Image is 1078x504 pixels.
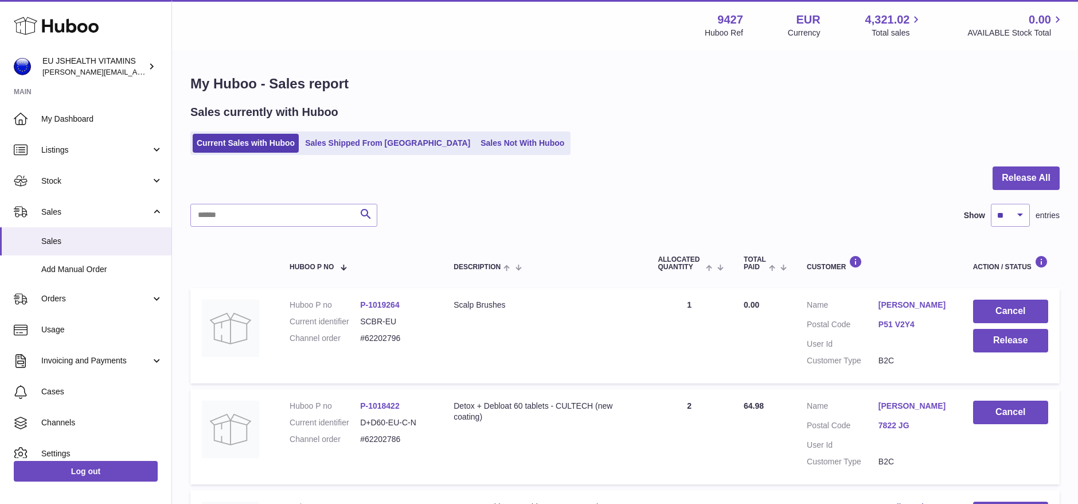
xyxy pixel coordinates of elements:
[744,300,759,309] span: 0.00
[454,401,635,422] div: Detox + Debloat 60 tablets - CULTECH (new coating)
[717,12,743,28] strong: 9427
[360,333,431,344] dd: #62202796
[202,300,259,357] img: no-photo.jpg
[807,420,878,434] dt: Postal Code
[42,67,230,76] span: [PERSON_NAME][EMAIL_ADDRESS][DOMAIN_NAME]
[993,166,1060,190] button: Release All
[878,420,950,431] a: 7822 JG
[41,145,151,156] span: Listings
[360,300,400,309] a: P-1019264
[41,293,151,304] span: Orders
[967,12,1064,38] a: 0.00 AVAILABLE Stock Total
[878,319,950,330] a: P51 V2Y4
[41,264,163,275] span: Add Manual Order
[290,333,360,344] dt: Channel order
[807,440,878,451] dt: User Id
[290,316,360,327] dt: Current identifier
[973,255,1048,271] div: Action / Status
[865,12,910,28] span: 4,321.02
[360,401,400,410] a: P-1018422
[360,434,431,445] dd: #62202786
[454,263,501,271] span: Description
[973,329,1048,352] button: Release
[14,461,158,482] a: Log out
[878,300,950,311] a: [PERSON_NAME]
[658,256,702,271] span: ALLOCATED Quantity
[301,134,474,153] a: Sales Shipped From [GEOGRAPHIC_DATA]
[290,417,360,428] dt: Current identifier
[1036,210,1060,221] span: entries
[41,448,163,459] span: Settings
[788,28,821,38] div: Currency
[290,263,334,271] span: Huboo P no
[878,456,950,467] dd: B2C
[14,58,31,75] img: laura@jessicasepel.com
[41,114,163,125] span: My Dashboard
[190,104,338,120] h2: Sales currently with Huboo
[202,401,259,458] img: no-photo.jpg
[290,434,360,445] dt: Channel order
[865,12,923,38] a: 4,321.02 Total sales
[1029,12,1051,28] span: 0.00
[290,401,360,412] dt: Huboo P no
[973,401,1048,424] button: Cancel
[41,207,151,218] span: Sales
[744,401,764,410] span: 64.98
[41,236,163,247] span: Sales
[807,255,950,271] div: Customer
[290,300,360,311] dt: Huboo P no
[878,401,950,412] a: [PERSON_NAME]
[476,134,568,153] a: Sales Not With Huboo
[360,316,431,327] dd: SCBR-EU
[807,339,878,350] dt: User Id
[646,389,732,484] td: 2
[705,28,743,38] div: Huboo Ref
[646,288,732,383] td: 1
[190,75,1060,93] h1: My Huboo - Sales report
[796,12,820,28] strong: EUR
[807,456,878,467] dt: Customer Type
[807,401,878,414] dt: Name
[744,256,766,271] span: Total paid
[807,300,878,313] dt: Name
[964,210,985,221] label: Show
[967,28,1064,38] span: AVAILABLE Stock Total
[41,417,163,428] span: Channels
[360,417,431,428] dd: D+D60-EU-C-N
[193,134,299,153] a: Current Sales with Huboo
[878,355,950,366] dd: B2C
[41,386,163,397] span: Cases
[973,300,1048,323] button: Cancel
[807,355,878,366] dt: Customer Type
[42,56,146,77] div: EU JSHEALTH VITAMINS
[807,319,878,333] dt: Postal Code
[41,176,151,187] span: Stock
[41,324,163,335] span: Usage
[454,300,635,311] div: Scalp Brushes
[41,355,151,366] span: Invoicing and Payments
[872,28,923,38] span: Total sales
